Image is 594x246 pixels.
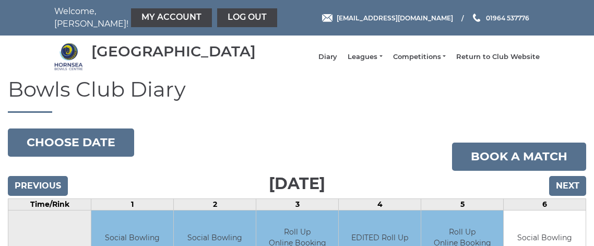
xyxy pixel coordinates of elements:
[471,13,529,23] a: Phone us 01964 537776
[131,8,212,27] a: My Account
[91,199,174,210] td: 1
[217,8,277,27] a: Log out
[393,52,446,62] a: Competitions
[174,199,256,210] td: 2
[504,199,586,210] td: 6
[452,143,586,171] a: Book a match
[8,128,134,157] button: Choose date
[337,14,453,21] span: [EMAIL_ADDRESS][DOMAIN_NAME]
[473,14,480,22] img: Phone us
[256,199,339,210] td: 3
[318,52,337,62] a: Diary
[348,52,382,62] a: Leagues
[421,199,504,210] td: 5
[456,52,540,62] a: Return to Club Website
[322,14,332,22] img: Email
[8,176,68,196] input: Previous
[8,78,586,113] h1: Bowls Club Diary
[91,43,256,60] div: [GEOGRAPHIC_DATA]
[8,199,91,210] td: Time/Rink
[54,5,247,30] nav: Welcome, [PERSON_NAME]!
[54,42,83,71] img: Hornsea Bowls Centre
[339,199,421,210] td: 4
[322,13,453,23] a: Email [EMAIL_ADDRESS][DOMAIN_NAME]
[486,14,529,21] span: 01964 537776
[549,176,586,196] input: Next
